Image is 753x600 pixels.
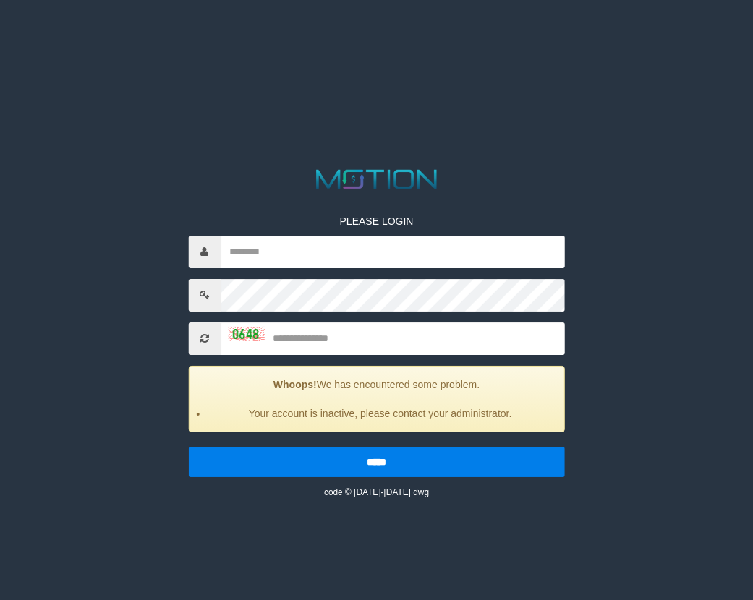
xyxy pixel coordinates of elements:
p: PLEASE LOGIN [188,214,565,228]
img: MOTION_logo.png [310,166,442,192]
strong: Whoops! [273,379,317,390]
small: code © [DATE]-[DATE] dwg [324,487,429,497]
li: Your account is inactive, please contact your administrator. [207,406,553,421]
img: captcha [228,327,264,341]
div: We has encountered some problem. [188,366,565,432]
